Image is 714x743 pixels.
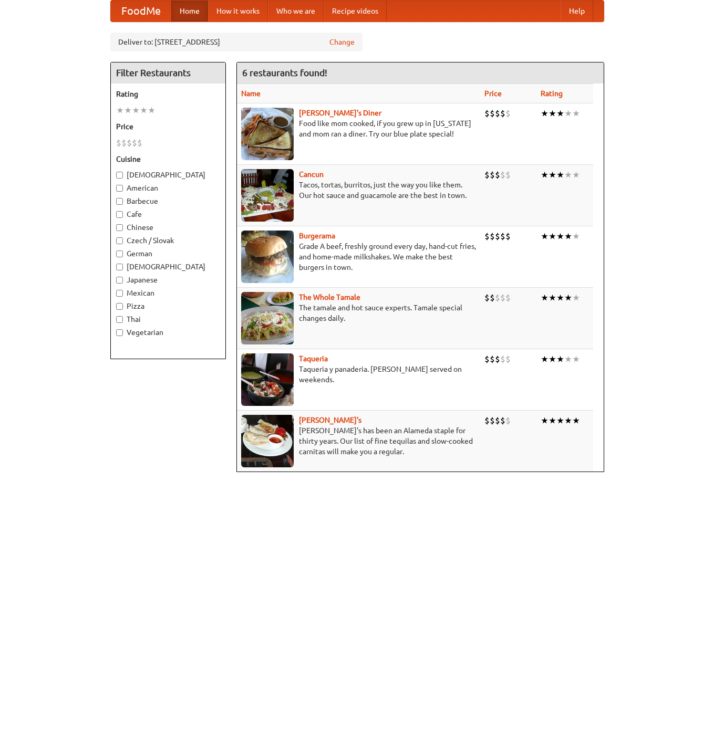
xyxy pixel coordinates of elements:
[148,104,156,116] li: ★
[490,231,495,242] li: $
[500,231,505,242] li: $
[299,416,361,424] b: [PERSON_NAME]'s
[116,170,220,180] label: [DEMOGRAPHIC_DATA]
[505,108,511,119] li: $
[549,108,556,119] li: ★
[110,33,363,51] div: Deliver to: [STREET_ADDRESS]
[505,292,511,304] li: $
[564,353,572,365] li: ★
[572,415,580,426] li: ★
[541,108,549,119] li: ★
[556,231,564,242] li: ★
[490,108,495,119] li: $
[208,1,268,22] a: How it works
[556,415,564,426] li: ★
[505,415,511,426] li: $
[241,302,476,323] p: The tamale and hot sauce experts. Tamale special changes daily.
[549,169,556,181] li: ★
[116,329,123,336] input: Vegetarian
[137,137,142,149] li: $
[124,104,132,116] li: ★
[541,169,549,181] li: ★
[116,183,220,193] label: American
[564,292,572,304] li: ★
[132,137,137,149] li: $
[572,353,580,365] li: ★
[116,264,123,270] input: [DEMOGRAPHIC_DATA]
[556,108,564,119] li: ★
[242,68,327,78] ng-pluralize: 6 restaurants found!
[299,354,328,363] a: Taqueria
[572,231,580,242] li: ★
[299,109,381,117] a: [PERSON_NAME]'s Diner
[572,169,580,181] li: ★
[490,415,495,426] li: $
[116,288,220,298] label: Mexican
[484,415,490,426] li: $
[561,1,593,22] a: Help
[329,37,355,47] a: Change
[500,415,505,426] li: $
[116,237,123,244] input: Czech / Slovak
[299,170,324,179] a: Cancun
[116,196,220,206] label: Barbecue
[556,292,564,304] li: ★
[495,292,500,304] li: $
[241,353,294,406] img: taqueria.jpg
[116,314,220,325] label: Thai
[495,108,500,119] li: $
[549,292,556,304] li: ★
[299,232,335,240] a: Burgerama
[116,327,220,338] label: Vegetarian
[116,104,124,116] li: ★
[572,292,580,304] li: ★
[549,231,556,242] li: ★
[241,364,476,385] p: Taqueria y panaderia. [PERSON_NAME] served on weekends.
[140,104,148,116] li: ★
[484,169,490,181] li: $
[495,415,500,426] li: $
[490,169,495,181] li: $
[127,137,132,149] li: $
[116,277,123,284] input: Japanese
[111,1,171,22] a: FoodMe
[495,353,500,365] li: $
[505,169,511,181] li: $
[500,169,505,181] li: $
[116,316,123,323] input: Thai
[132,104,140,116] li: ★
[116,198,123,205] input: Barbecue
[541,292,549,304] li: ★
[116,290,123,297] input: Mexican
[556,353,564,365] li: ★
[116,137,121,149] li: $
[116,154,220,164] h5: Cuisine
[490,292,495,304] li: $
[116,275,220,285] label: Japanese
[564,169,572,181] li: ★
[495,231,500,242] li: $
[484,108,490,119] li: $
[484,353,490,365] li: $
[549,353,556,365] li: ★
[116,89,220,99] h5: Rating
[541,231,549,242] li: ★
[541,353,549,365] li: ★
[116,235,220,246] label: Czech / Slovak
[241,180,476,201] p: Tacos, tortas, burritos, just the way you like them. Our hot sauce and guacamole are the best in ...
[484,292,490,304] li: $
[541,415,549,426] li: ★
[505,353,511,365] li: $
[241,292,294,344] img: wholetamale.jpg
[116,185,123,192] input: American
[241,108,294,160] img: sallys.jpg
[111,62,225,83] h4: Filter Restaurants
[116,222,220,233] label: Chinese
[500,108,505,119] li: $
[299,293,360,301] b: The Whole Tamale
[495,169,500,181] li: $
[241,169,294,222] img: cancun.jpg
